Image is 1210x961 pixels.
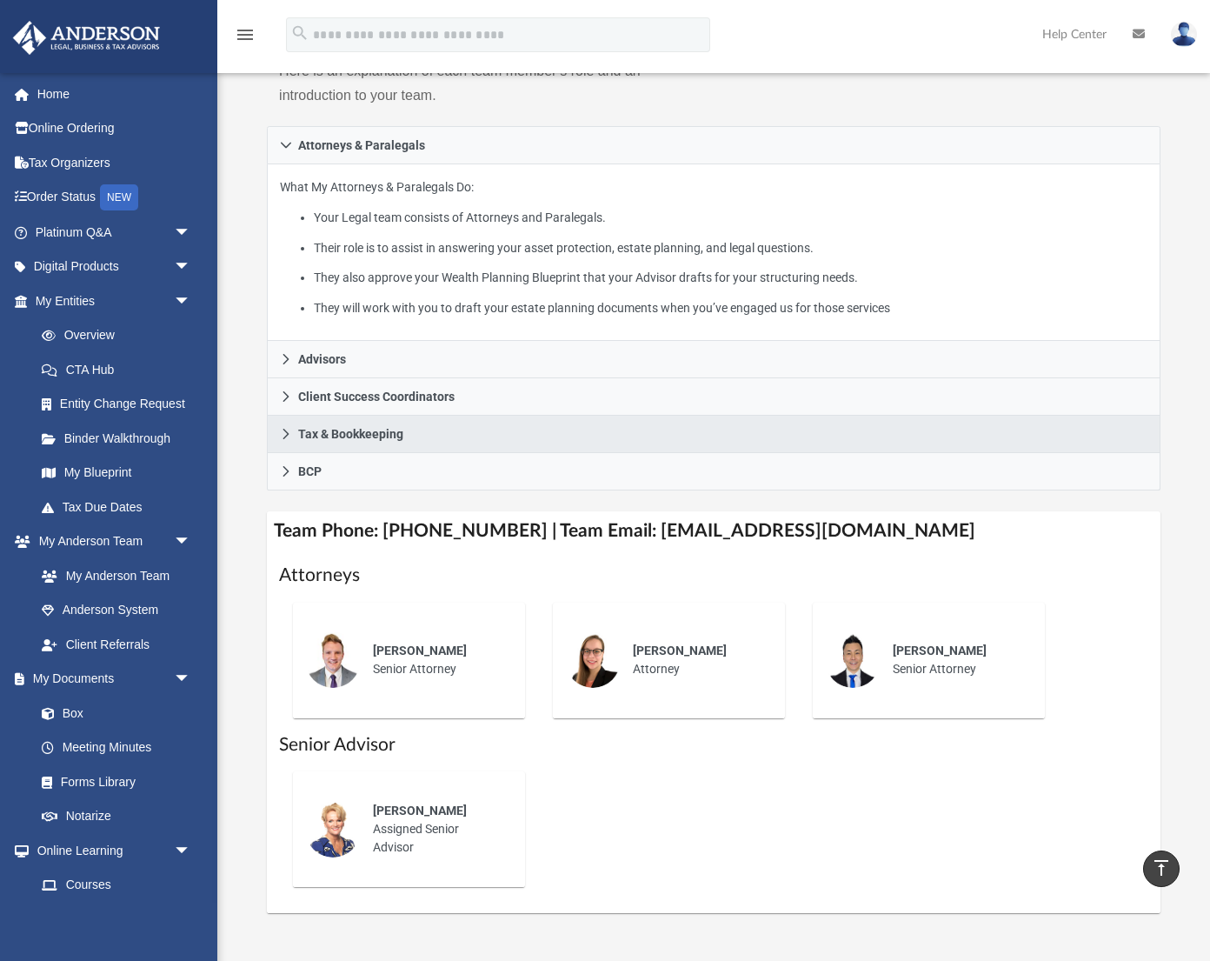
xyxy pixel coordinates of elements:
[24,490,217,524] a: Tax Due Dates
[279,563,1148,588] h1: Attorneys
[314,267,1147,289] li: They also approve your Wealth Planning Blueprint that your Advisor drafts for your structuring ne...
[174,662,209,697] span: arrow_drop_down
[298,139,425,151] span: Attorneys & Paralegals
[12,284,217,318] a: My Entitiesarrow_drop_down
[267,453,1160,491] a: BCP
[8,21,165,55] img: Anderson Advisors Platinum Portal
[235,24,256,45] i: menu
[267,416,1160,453] a: Tax & Bookkeeping
[298,353,346,365] span: Advisors
[314,297,1147,319] li: They will work with you to draft your estate planning documents when you’ve engaged us for those ...
[298,465,322,477] span: BCP
[267,164,1160,341] div: Attorneys & Paralegals
[24,696,200,731] a: Box
[24,799,209,834] a: Notarize
[280,177,1147,318] p: What My Attorneys & Paralegals Do:
[267,341,1160,378] a: Advisors
[267,511,1160,551] h4: Team Phone: [PHONE_NUMBER] | Team Email: [EMAIL_ADDRESS][DOMAIN_NAME]
[267,126,1160,164] a: Attorneys & Paralegals
[361,790,513,869] div: Assigned Senior Advisor
[12,662,209,697] a: My Documentsarrow_drop_down
[1143,851,1180,887] a: vertical_align_top
[12,833,209,868] a: Online Learningarrow_drop_down
[24,352,217,387] a: CTA Hub
[12,111,217,146] a: Online Ordering
[12,215,217,250] a: Platinum Q&Aarrow_drop_down
[174,250,209,285] span: arrow_drop_down
[174,833,209,869] span: arrow_drop_down
[314,237,1147,259] li: Their role is to assist in answering your asset protection, estate planning, and legal questions.
[24,868,209,903] a: Courses
[825,632,881,688] img: thumbnail
[298,428,403,440] span: Tax & Bookkeeping
[174,215,209,250] span: arrow_drop_down
[24,731,209,765] a: Meeting Minutes
[12,77,217,111] a: Home
[373,804,467,818] span: [PERSON_NAME]
[1151,858,1172,878] i: vertical_align_top
[174,284,209,319] span: arrow_drop_down
[24,627,209,662] a: Client Referrals
[24,318,217,353] a: Overview
[24,558,200,593] a: My Anderson Team
[565,632,621,688] img: thumbnail
[24,764,200,799] a: Forms Library
[235,33,256,45] a: menu
[24,456,209,491] a: My Blueprint
[298,390,455,403] span: Client Success Coordinators
[305,632,361,688] img: thumbnail
[373,644,467,657] span: [PERSON_NAME]
[12,180,217,216] a: Order StatusNEW
[279,59,701,108] p: Here is an explanation of each team member’s role and an introduction to your team.
[893,644,987,657] span: [PERSON_NAME]
[881,630,1033,691] div: Senior Attorney
[1171,22,1197,47] img: User Pic
[12,524,209,559] a: My Anderson Teamarrow_drop_down
[174,524,209,560] span: arrow_drop_down
[24,421,217,456] a: Binder Walkthrough
[621,630,773,691] div: Attorney
[24,593,209,628] a: Anderson System
[305,802,361,858] img: thumbnail
[24,902,200,937] a: Video Training
[100,184,138,210] div: NEW
[24,387,217,422] a: Entity Change Request
[633,644,727,657] span: [PERSON_NAME]
[361,630,513,691] div: Senior Attorney
[290,23,309,43] i: search
[12,145,217,180] a: Tax Organizers
[267,378,1160,416] a: Client Success Coordinators
[314,207,1147,229] li: Your Legal team consists of Attorneys and Paralegals.
[12,250,217,284] a: Digital Productsarrow_drop_down
[279,732,1148,757] h1: Senior Advisor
